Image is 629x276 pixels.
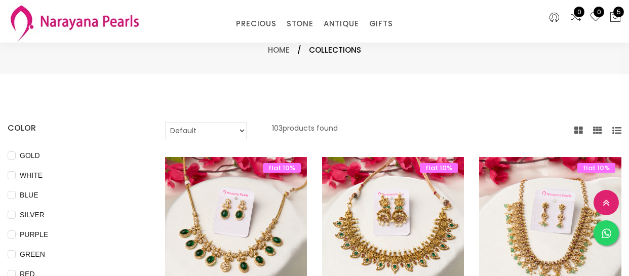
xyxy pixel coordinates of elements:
a: 0 [589,11,602,24]
a: 0 [570,11,582,24]
span: flat 10% [420,163,458,173]
span: flat 10% [577,163,615,173]
span: SILVER [16,209,49,220]
span: GOLD [16,150,44,161]
h4: COLOR [8,122,135,134]
span: PURPLE [16,229,52,240]
span: / [297,44,301,56]
span: BLUE [16,189,43,201]
a: GIFTS [369,16,393,31]
span: 0 [594,7,604,17]
span: 0 [574,7,584,17]
span: GREEN [16,249,49,260]
a: STONE [287,16,313,31]
span: 5 [613,7,624,17]
span: Collections [309,44,361,56]
a: PRECIOUS [236,16,276,31]
span: WHITE [16,170,47,181]
span: flat 10% [263,163,301,173]
a: Home [268,45,290,55]
a: ANTIQUE [324,16,359,31]
p: 103 products found [272,122,338,139]
button: 5 [609,11,621,24]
